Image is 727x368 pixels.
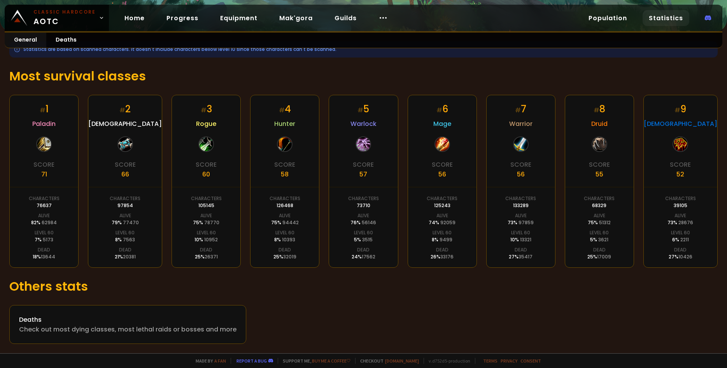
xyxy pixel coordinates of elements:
div: 105145 [198,202,214,209]
div: 76 % [350,219,376,226]
div: 27 % [669,253,692,260]
small: # [674,106,680,115]
h1: Most survival classes [9,67,718,85]
div: 25 % [195,253,218,260]
div: Characters [505,195,536,202]
span: Checkout [355,358,419,364]
div: Dead [279,246,291,253]
div: 25 % [273,253,296,260]
div: Statistics are based on scanned characters. It doesn't include characters bellow level 10 since t... [9,41,718,58]
a: Progress [160,10,205,26]
h1: Others stats [9,277,718,296]
div: 97854 [117,202,133,209]
div: 56 [438,169,446,179]
div: 56 [517,169,525,179]
div: Dead [593,246,606,253]
small: Classic Hardcore [33,9,96,16]
div: Dead [38,246,50,253]
div: 39105 [674,202,687,209]
div: 10 % [510,236,531,243]
div: 82 % [31,219,57,226]
span: 13644 [41,253,55,260]
div: 133289 [513,202,529,209]
div: Characters [191,195,222,202]
div: 26 % [431,253,454,260]
small: # [119,106,125,115]
div: Alive [436,212,448,219]
span: 9499 [440,236,452,243]
a: Privacy [501,358,517,364]
span: 17009 [597,253,611,260]
div: Alive [38,212,50,219]
div: Dead [436,246,448,253]
small: # [594,106,599,115]
span: Made by [191,358,226,364]
div: 27 % [509,253,533,260]
small: # [515,106,521,115]
div: 10 % [194,236,218,243]
div: 74 % [429,219,455,226]
div: 68329 [592,202,606,209]
div: Score [196,160,217,169]
span: 62984 [42,219,57,226]
div: 60 [202,169,210,179]
div: Level 60 [433,229,452,236]
div: 71 [41,169,47,179]
div: Level 60 [275,229,294,236]
div: Level 60 [590,229,609,236]
span: 13321 [520,236,531,243]
div: 75 % [588,219,611,226]
span: Warlock [350,119,377,129]
span: 2211 [680,236,689,243]
div: 75 % [193,219,219,226]
div: Characters [29,195,60,202]
span: 56146 [362,219,376,226]
div: 125243 [434,202,450,209]
div: Dead [200,246,212,253]
span: 78770 [204,219,219,226]
div: 5 % [590,236,608,243]
a: [DOMAIN_NAME] [385,358,419,364]
div: Dead [357,246,370,253]
div: Level 60 [116,229,135,236]
div: Score [589,160,610,169]
span: 17562 [362,253,375,260]
a: Classic HardcoreAOTC [5,5,109,31]
span: Druid [591,119,608,129]
span: 20381 [123,253,136,260]
a: Guilds [328,10,363,26]
div: 5 [357,102,369,116]
small: # [279,106,285,115]
span: 51312 [599,219,611,226]
span: AOTC [33,9,96,27]
div: Score [432,160,453,169]
span: 94442 [282,219,299,226]
span: 26371 [205,253,218,260]
a: Report a bug [236,358,267,364]
a: Statistics [643,10,689,26]
div: 8 % [115,236,135,243]
div: 76637 [37,202,52,209]
div: 79 % [112,219,139,226]
a: Home [118,10,151,26]
div: 4 [279,102,291,116]
span: [DEMOGRAPHIC_DATA] [644,119,717,129]
span: 92059 [440,219,455,226]
div: Level 60 [354,229,373,236]
div: Alive [674,212,686,219]
span: v. d752d5 - production [424,358,470,364]
div: Score [115,160,136,169]
span: 7563 [123,236,135,243]
div: Dead [674,246,687,253]
a: Mak'gora [273,10,319,26]
div: 73 % [667,219,693,226]
div: Characters [270,195,300,202]
small: # [201,106,207,115]
span: 5173 [43,236,53,243]
span: 3515 [362,236,373,243]
span: 35417 [519,253,533,260]
div: Score [510,160,531,169]
div: Alive [515,212,527,219]
div: Alive [279,212,291,219]
span: Paladin [32,119,56,129]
